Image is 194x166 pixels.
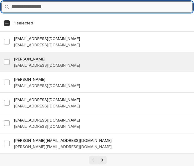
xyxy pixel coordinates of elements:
h3: [PERSON_NAME] [14,56,190,62]
h3: [EMAIL_ADDRESS][DOMAIN_NAME] [14,42,190,48]
span: 1 selected [14,21,33,26]
h3: [EMAIL_ADDRESS][DOMAIN_NAME] [14,62,190,68]
h3: [PERSON_NAME] [14,76,190,82]
h3: [EMAIL_ADDRESS][DOMAIN_NAME] [14,103,190,109]
h3: [EMAIL_ADDRESS][DOMAIN_NAME] [14,82,190,89]
h3: [PERSON_NAME][EMAIL_ADDRESS][DOMAIN_NAME] [14,137,190,143]
h3: [EMAIL_ADDRESS][DOMAIN_NAME] [14,96,190,103]
button: Next [98,156,107,164]
h3: [EMAIL_ADDRESS][DOMAIN_NAME] [14,117,190,123]
h3: [EMAIL_ADDRESS][DOMAIN_NAME] [14,35,190,42]
h3: [EMAIL_ADDRESS][DOMAIN_NAME] [14,123,190,129]
h3: [PERSON_NAME][EMAIL_ADDRESS][DOMAIN_NAME] [14,143,190,150]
